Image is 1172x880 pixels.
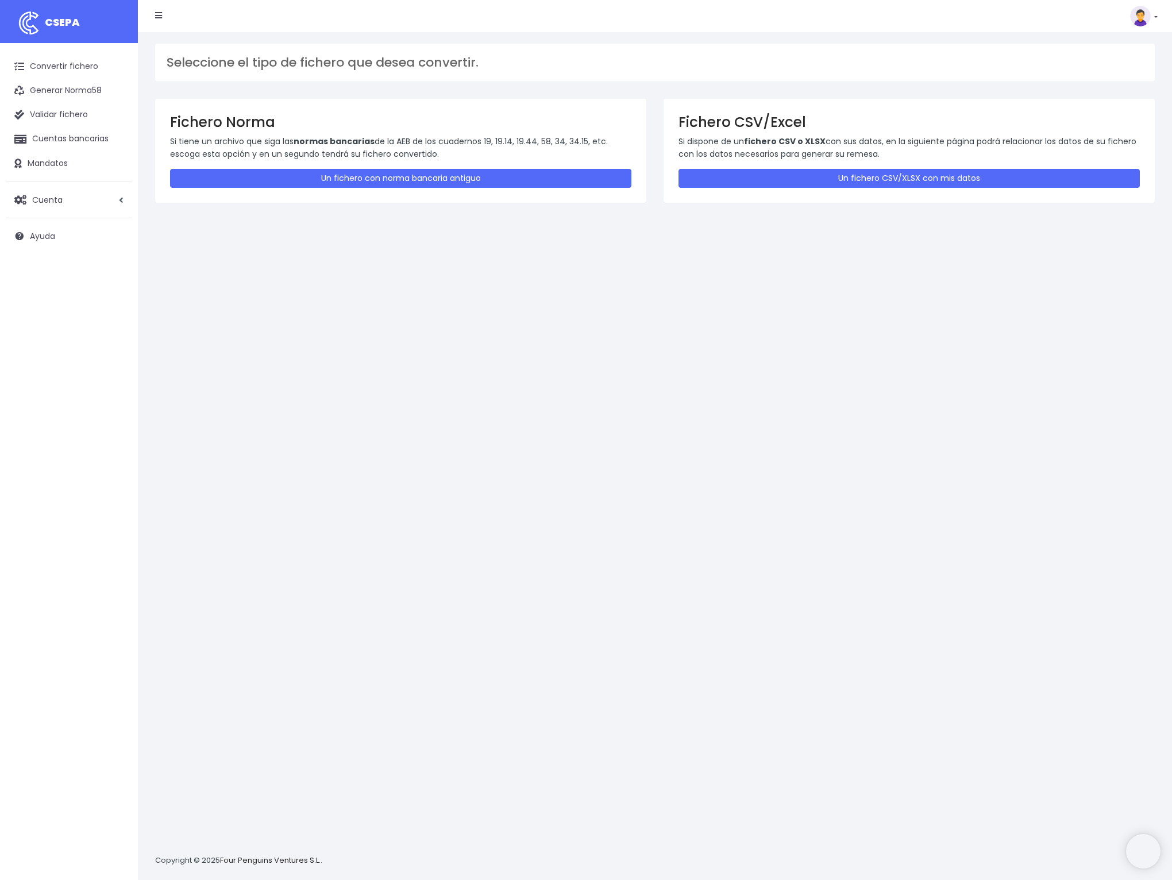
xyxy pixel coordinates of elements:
span: CSEPA [45,15,80,29]
a: Cuenta [6,188,132,212]
p: Si dispone de un con sus datos, en la siguiente página podrá relacionar los datos de su fichero c... [678,135,1140,161]
h3: Fichero Norma [170,114,631,130]
a: Generar Norma58 [6,79,132,103]
span: Cuenta [32,194,63,205]
h3: Fichero CSV/Excel [678,114,1140,130]
a: Validar fichero [6,103,132,127]
img: logo [14,9,43,37]
a: Cuentas bancarias [6,127,132,151]
h3: Seleccione el tipo de fichero que desea convertir. [167,55,1143,70]
p: Si tiene un archivo que siga las de la AEB de los cuadernos 19, 19.14, 19.44, 58, 34, 34.15, etc.... [170,135,631,161]
a: Ayuda [6,224,132,248]
span: Ayuda [30,230,55,242]
a: Un fichero con norma bancaria antiguo [170,169,631,188]
strong: normas bancarias [294,136,375,147]
a: Convertir fichero [6,55,132,79]
strong: fichero CSV o XLSX [744,136,826,147]
a: Un fichero CSV/XLSX con mis datos [678,169,1140,188]
img: profile [1130,6,1151,26]
a: Four Penguins Ventures S.L. [220,855,321,866]
a: Mandatos [6,152,132,176]
p: Copyright © 2025 . [155,855,322,867]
